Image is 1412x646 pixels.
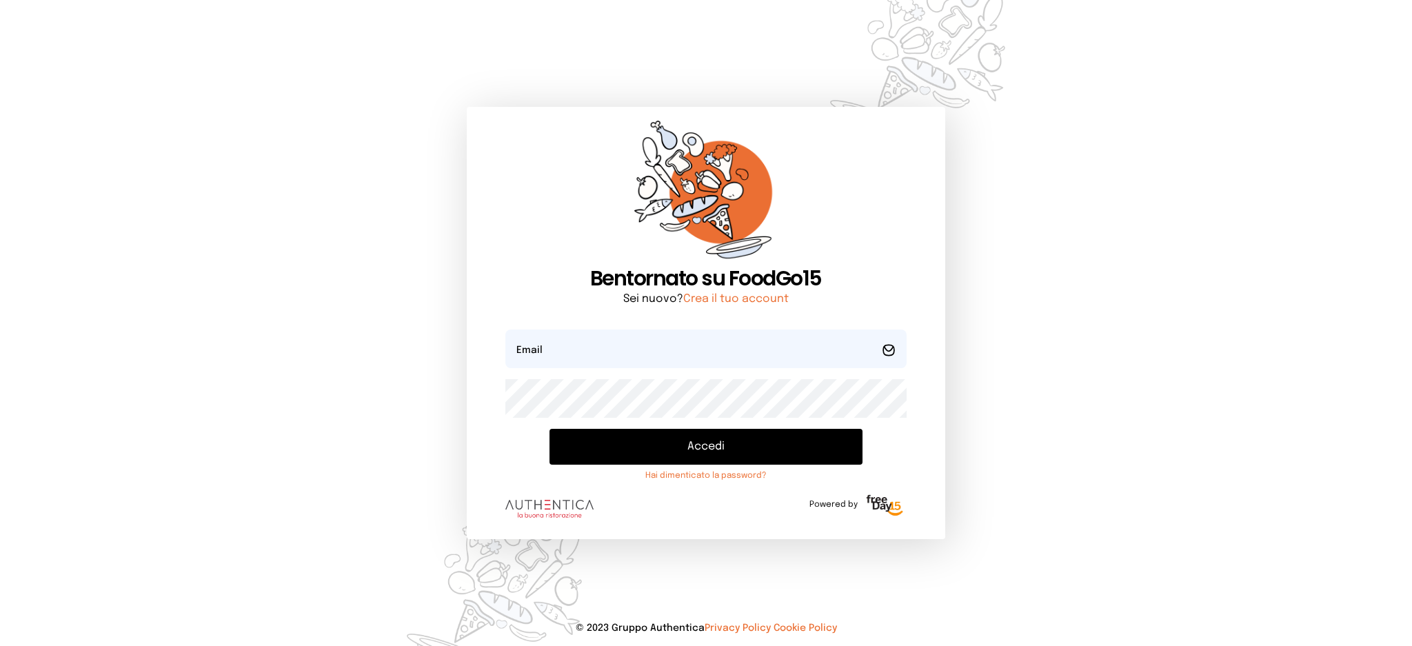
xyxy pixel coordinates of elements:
h1: Bentornato su FoodGo15 [505,266,906,291]
img: sticker-orange.65babaf.png [634,121,778,266]
a: Crea il tuo account [683,293,789,305]
img: logo.8f33a47.png [505,500,594,518]
button: Accedi [549,429,862,465]
a: Cookie Policy [774,623,837,633]
img: logo-freeday.3e08031.png [863,492,907,520]
p: © 2023 Gruppo Authentica [22,621,1390,635]
span: Powered by [809,499,858,510]
a: Privacy Policy [705,623,771,633]
a: Hai dimenticato la password? [549,470,862,481]
p: Sei nuovo? [505,291,906,307]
